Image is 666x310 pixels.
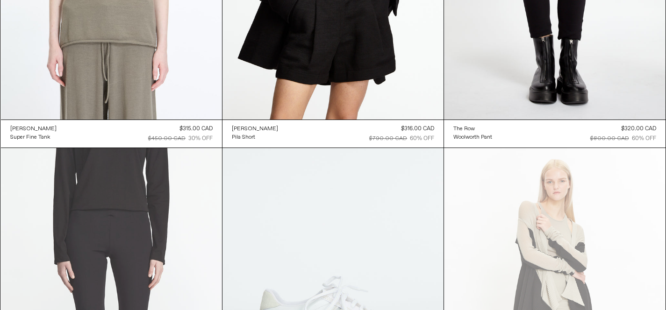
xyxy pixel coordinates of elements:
[232,133,278,141] a: Pila Short
[632,134,656,143] div: 60% OFF
[590,134,629,143] div: $800.00 CAD
[453,125,475,133] div: The Row
[453,134,492,141] div: Woolworth Pant
[453,133,492,141] a: Woolworth Pant
[10,134,50,141] div: Super Fine Tank
[188,134,213,143] div: 30% OFF
[401,125,434,133] div: $316.00 CAD
[369,134,407,143] div: $790.00 CAD
[179,125,213,133] div: $315.00 CAD
[10,125,57,133] a: [PERSON_NAME]
[453,125,492,133] a: The Row
[232,134,255,141] div: Pila Short
[10,133,57,141] a: Super Fine Tank
[410,134,434,143] div: 60% OFF
[232,125,278,133] a: [PERSON_NAME]
[621,125,656,133] div: $320.00 CAD
[148,134,186,143] div: $450.00 CAD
